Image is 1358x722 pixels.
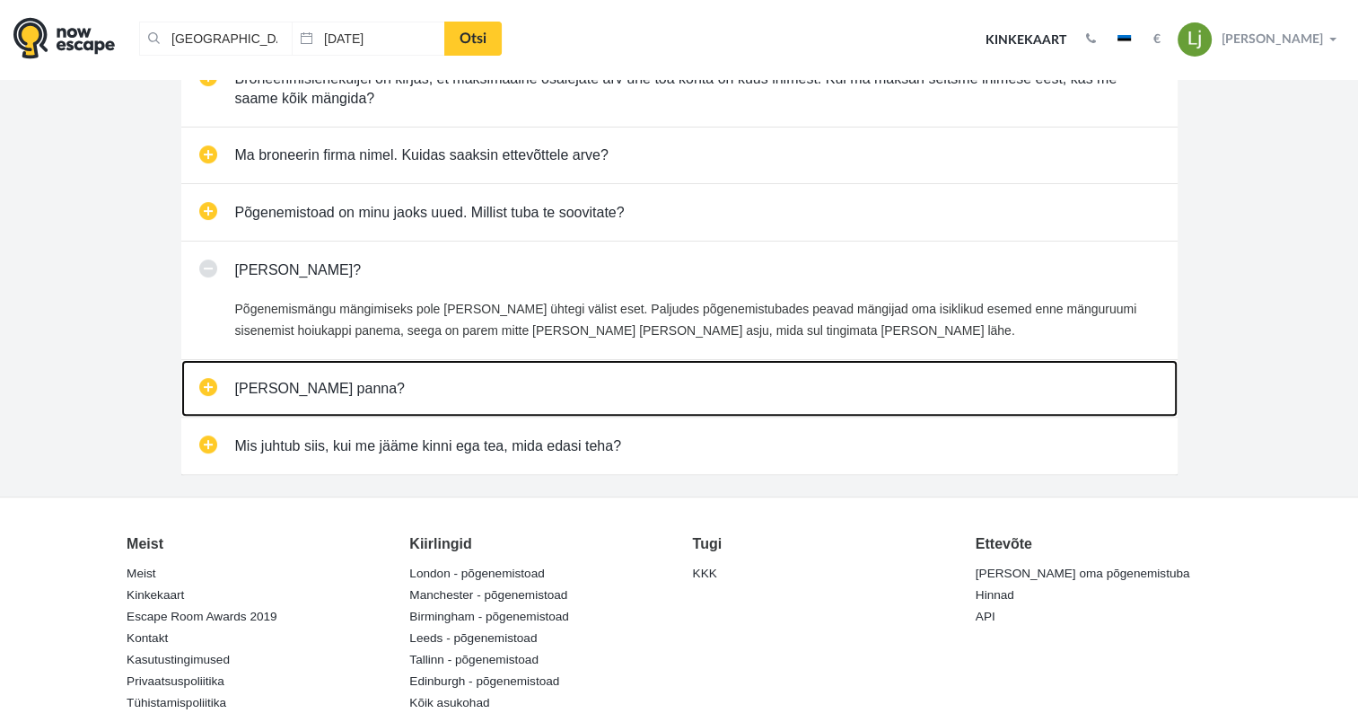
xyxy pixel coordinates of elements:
a: Kinkekaart [979,21,1073,60]
a: API [976,603,995,629]
a: Edinburgh - põgenemistoad [409,668,559,693]
a: Põgenemistoad on minu jaoks uued. Millist tuba te soovitate? [181,184,1178,241]
a: Kinkekaart [127,582,184,607]
a: Kasutustingimused [127,647,230,672]
a: Birmingham - põgenemistoad [409,603,569,629]
span: [PERSON_NAME] [1222,30,1323,46]
a: [PERSON_NAME] panna? [181,360,1178,417]
a: London - põgenemistoad [409,560,544,586]
input: Koha või toa nimi [139,22,292,56]
strong: € [1153,33,1161,46]
a: Escape Room Awards 2019 [127,603,277,629]
div: Meist [127,533,382,555]
a: KKK [692,560,716,586]
div: Tugi [692,533,948,555]
div: Ettevõte [976,533,1231,555]
a: Hinnad [976,582,1014,607]
a: [PERSON_NAME] oma põgenemistuba [976,560,1190,586]
a: Otsi [444,22,502,56]
a: [PERSON_NAME]? [181,242,1178,298]
a: Kontakt [127,625,168,650]
a: Tallinn - põgenemistoad [409,647,539,672]
p: Põgenemismängu mängimiseks pole [PERSON_NAME] ühtegi välist eset. Paljudes põgenemistubades peava... [235,298,1160,341]
a: Tühistamispoliitika [127,690,226,715]
input: Kuupäev [292,22,444,56]
a: Broneerimisleheküljel on kirjas, et maksimaalne osalejate arv ühe toa kohta on kuus inimest. Kui ... [181,50,1178,127]
a: Manchester - põgenemistoad [409,582,567,607]
img: et.jpg [1117,35,1131,44]
a: Privaatsuspoliitika [127,668,224,693]
a: Mis juhtub siis, kui me jääme kinni ega tea, mida edasi teha? [181,418,1178,474]
a: Meist [127,560,155,586]
button: € [1144,31,1170,48]
div: Kiirlingid [409,533,665,555]
a: Kõik asukohad [409,690,489,715]
img: logo [13,17,115,59]
button: [PERSON_NAME] [1173,22,1345,57]
a: Leeds - põgenemistoad [409,625,537,650]
a: Ma broneerin firma nimel. Kuidas saaksin ettevõttele arve? [181,128,1178,184]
